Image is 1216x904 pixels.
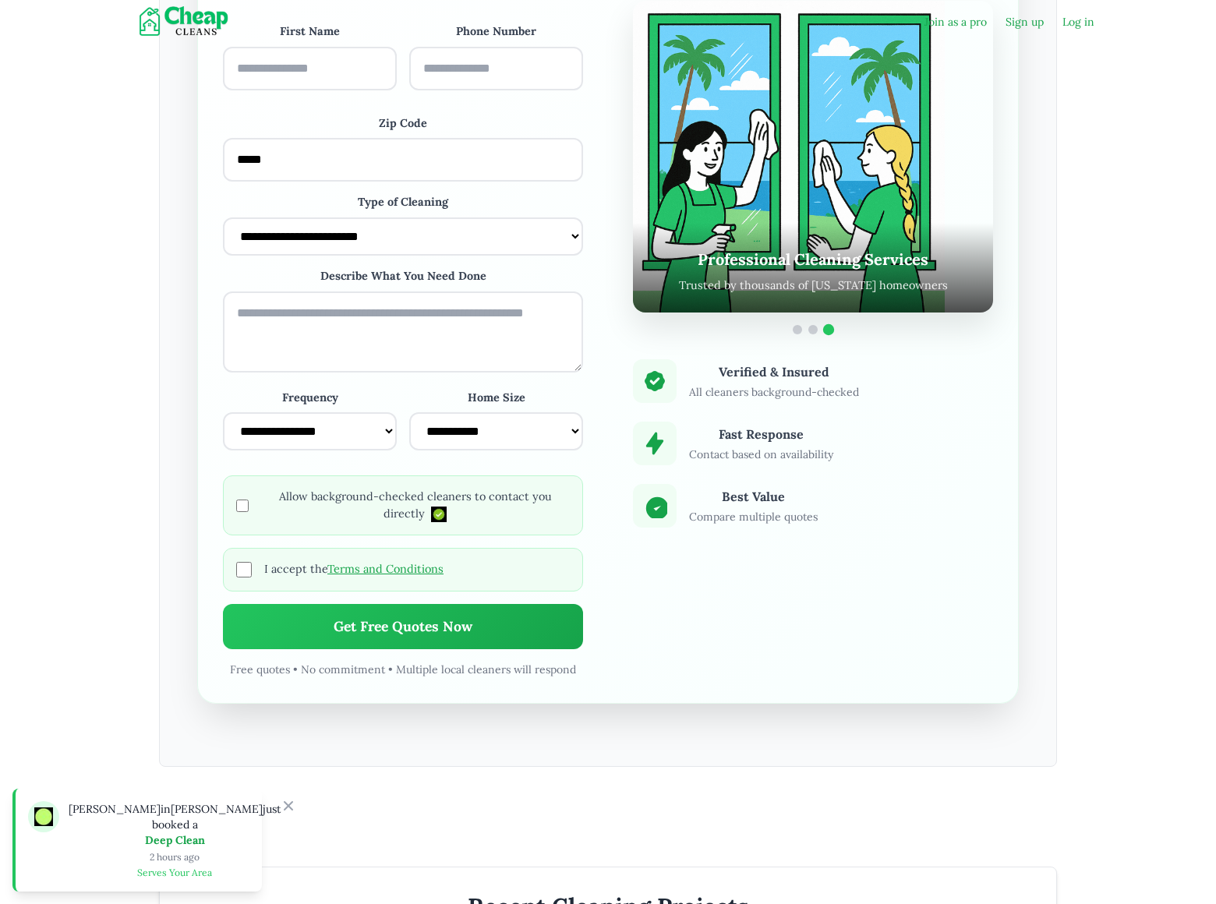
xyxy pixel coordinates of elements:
a: Join as a pro [924,14,987,30]
a: Log in [1062,14,1094,30]
h4: Fast Response [689,425,833,443]
label: Frequency [223,390,397,407]
p: Compare multiple quotes [689,509,818,525]
p: Free quotes • No commitment • Multiple local cleaners will respond [223,662,583,678]
p: 2 hours ago [69,851,281,863]
label: Zip Code [223,115,583,132]
button: Get Free Quotes Now [223,604,583,649]
label: Type of Cleaning [223,194,583,211]
h4: Verified & Insured [689,362,859,381]
p: All cleaners background-checked [689,384,859,401]
label: Home Size [409,390,583,407]
h4: Best Value [689,487,818,506]
input: Allow background-checked cleaners to contact you directlyCCF Verified [236,498,249,514]
img: Cheap Cleans Florida [122,6,252,37]
span: I accept the [264,561,444,578]
label: Describe What You Need Done [223,268,583,285]
h3: Professional Cleaning Services [652,248,974,271]
p: Trusted by thousands of [US_STATE] homeowners [652,277,974,295]
p: Contact based on availability [689,447,833,463]
img: Window cleaning services [633,1,945,313]
a: Sign up [1006,14,1044,30]
input: I accept theTerms and Conditions [236,562,252,577]
img: CCF Verified [431,507,447,522]
span: Allow background-checked cleaners to contact you directly [261,489,570,522]
p: Deep Clean [69,832,281,848]
button: Close notification [281,798,296,814]
p: Serves Your Area [69,867,281,879]
a: Terms and Conditions [327,562,444,576]
img: Activity indicator [34,807,53,826]
p: [PERSON_NAME] in [PERSON_NAME] just booked a [69,801,281,832]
